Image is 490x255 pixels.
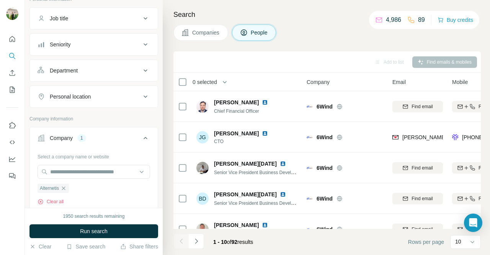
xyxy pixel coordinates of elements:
[392,78,406,86] span: Email
[232,239,238,245] span: 92
[30,87,158,106] button: Personal location
[455,238,461,245] p: 10
[392,133,399,141] img: provider findymail logo
[66,243,105,250] button: Save search
[214,109,259,114] span: Chief Financial Officer
[307,134,313,140] img: Logo of 6Wind
[6,8,18,20] img: Avatar
[412,226,433,233] span: Find email
[29,243,51,250] button: Clear
[214,191,277,198] span: [PERSON_NAME][DATE]
[6,66,18,80] button: Enrich CSV
[6,83,18,97] button: My lists
[214,221,259,229] span: [PERSON_NAME]
[262,99,268,105] img: LinkedIn logo
[214,169,306,175] span: Senior Vice President Business Development
[307,78,330,86] span: Company
[412,103,433,110] span: Find email
[50,41,70,48] div: Seniority
[30,129,158,150] button: Company1
[251,29,268,36] span: People
[392,193,443,204] button: Find email
[214,200,306,206] span: Senior Vice President Business Development
[6,118,18,132] button: Use Surfe on LinkedIn
[50,15,68,22] div: Job title
[464,214,482,232] div: Open Intercom Messenger
[408,238,444,246] span: Rows per page
[317,164,333,172] span: 6Wind
[63,213,125,220] div: 1950 search results remaining
[317,103,333,110] span: 6Wind
[6,135,18,149] button: Use Surfe API
[6,152,18,166] button: Dashboard
[438,15,473,25] button: Buy credits
[50,134,73,142] div: Company
[38,150,150,160] div: Select a company name or website
[40,185,59,192] span: Alternetis
[196,223,209,235] img: Avatar
[392,101,443,112] button: Find email
[280,161,286,167] img: LinkedIn logo
[307,196,313,202] img: Logo of 6Wind
[38,198,64,205] button: Clear all
[412,165,433,171] span: Find email
[214,160,277,168] span: [PERSON_NAME][DATE]
[418,15,425,25] p: 89
[6,49,18,63] button: Search
[196,100,209,113] img: Avatar
[50,93,91,100] div: Personal location
[452,78,468,86] span: Mobile
[307,104,313,110] img: Logo of 6Wind
[173,9,481,20] h4: Search
[192,29,220,36] span: Companies
[29,224,158,238] button: Run search
[213,239,253,245] span: results
[214,130,259,137] span: [PERSON_NAME]
[50,67,78,74] div: Department
[196,131,209,143] div: JG
[80,227,108,235] span: Run search
[317,133,333,141] span: 6Wind
[280,191,286,197] img: LinkedIn logo
[227,239,232,245] span: of
[30,35,158,54] button: Seniority
[120,243,158,250] button: Share filters
[386,15,401,25] p: 4,986
[6,32,18,46] button: Quick start
[193,78,217,86] span: 0 selected
[77,135,86,141] div: 1
[214,99,259,106] span: [PERSON_NAME]
[196,162,209,174] img: Avatar
[412,195,433,202] span: Find email
[392,162,443,174] button: Find email
[307,226,313,232] img: Logo of 6Wind
[452,133,458,141] img: provider forager logo
[30,9,158,28] button: Job title
[307,165,313,171] img: Logo of 6Wind
[317,225,333,233] span: 6Wind
[189,234,204,249] button: Navigate to next page
[213,239,227,245] span: 1 - 10
[196,192,209,205] div: BD
[392,224,443,235] button: Find email
[317,195,333,202] span: 6Wind
[214,138,277,145] span: CTO
[29,115,158,122] p: Company information
[262,130,268,137] img: LinkedIn logo
[262,222,268,228] img: LinkedIn logo
[6,169,18,183] button: Feedback
[30,61,158,80] button: Department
